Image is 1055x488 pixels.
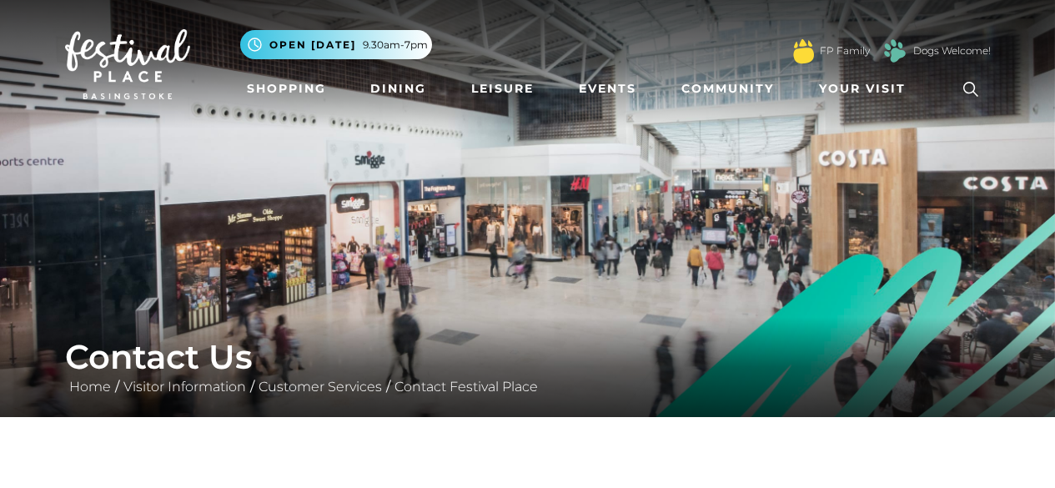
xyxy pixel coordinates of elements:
a: Dogs Welcome! [913,43,991,58]
span: Open [DATE] [269,38,356,53]
a: Customer Services [254,379,386,395]
a: Home [65,379,115,395]
a: Shopping [240,73,333,104]
a: Events [572,73,643,104]
a: FP Family [820,43,870,58]
a: Leisure [465,73,540,104]
a: Your Visit [812,73,921,104]
a: Community [675,73,781,104]
h1: Contact Us [65,337,991,377]
a: Contact Festival Place [390,379,542,395]
span: 9.30am-7pm [363,38,428,53]
button: Open [DATE] 9.30am-7pm [240,30,432,59]
a: Dining [364,73,433,104]
img: Festival Place Logo [65,29,190,99]
div: / / / [53,337,1003,397]
a: Visitor Information [119,379,250,395]
span: Your Visit [819,80,906,98]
